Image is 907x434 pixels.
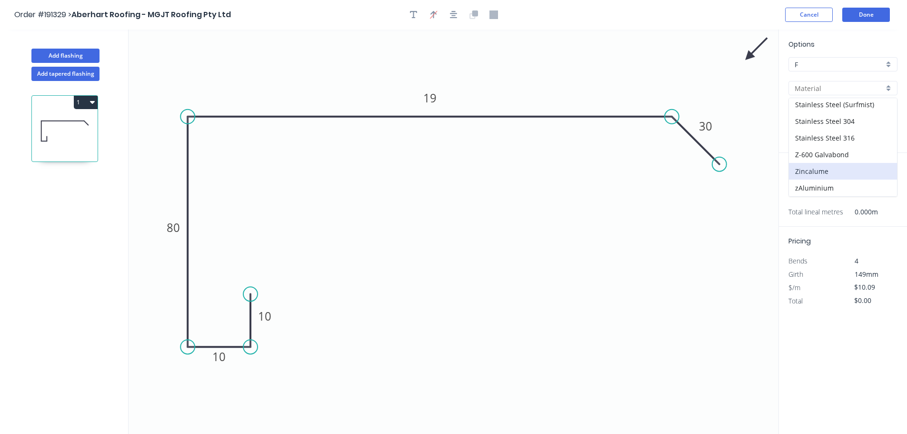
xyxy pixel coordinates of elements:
[129,30,778,434] svg: 0
[212,349,226,364] tspan: 10
[699,118,712,134] tspan: 30
[258,308,271,324] tspan: 10
[785,8,833,22] button: Cancel
[31,67,100,81] button: Add tapered flashing
[74,96,98,109] button: 1
[789,96,897,113] div: Stainless Steel (Surfmist)
[789,130,897,146] div: Stainless Steel 316
[423,90,437,106] tspan: 19
[788,283,800,292] span: $/m
[31,49,100,63] button: Add flashing
[843,205,878,219] span: 0.000m
[855,270,878,279] span: 149mm
[855,256,858,265] span: 4
[788,270,803,279] span: Girth
[788,256,807,265] span: Bends
[795,60,884,70] input: Price level
[842,8,890,22] button: Done
[789,146,897,163] div: Z-600 Galvabond
[788,40,815,49] span: Options
[789,113,897,130] div: Stainless Steel 304
[789,163,897,180] div: Zincalume
[71,9,231,20] span: Aberhart Roofing - MGJT Roofing Pty Ltd
[788,205,843,219] span: Total lineal metres
[788,236,811,246] span: Pricing
[14,9,71,20] span: Order #191329 >
[789,180,897,196] div: zAluminium
[167,220,180,235] tspan: 80
[788,296,803,305] span: Total
[795,83,884,93] input: Material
